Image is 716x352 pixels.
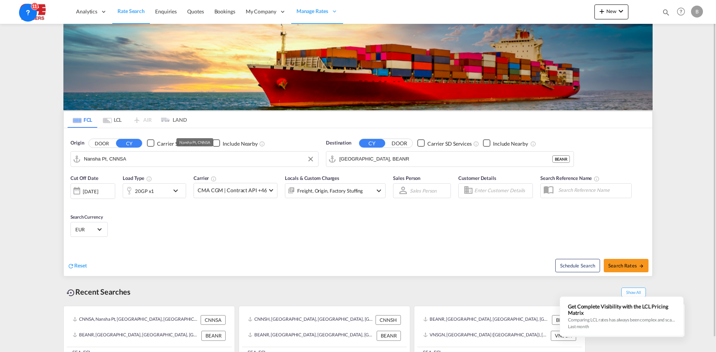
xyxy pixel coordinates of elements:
[597,7,606,16] md-icon: icon-plus 400-fg
[171,186,184,195] md-icon: icon-chevron-down
[597,8,625,14] span: New
[639,263,644,269] md-icon: icon-arrow-right
[594,4,628,19] button: icon-plus 400-fgNewicon-chevron-down
[473,140,479,146] md-icon: Unchecked: Search for CY (Container Yard) services for all selected carriers.Checked : Search for...
[675,5,691,19] div: Help
[409,185,437,196] md-select: Sales Person
[374,186,383,195] md-icon: icon-chevron-down
[555,259,600,272] button: Note: By default Schedule search will only considerorigin ports, destination ports and cut off da...
[66,288,75,297] md-icon: icon-backup-restore
[73,331,200,340] div: BEANR, Antwerp, Belgium, Western Europe, Europe
[552,155,570,163] div: BEANR
[427,140,472,147] div: Carrier SD Services
[259,140,265,146] md-icon: Unchecked: Ignores neighbouring ports when fetching rates.Checked : Includes neighbouring ports w...
[214,8,235,15] span: Bookings
[297,185,363,196] div: Freight Origin Factory Stuffing
[97,111,127,128] md-tab-item: LCL
[201,331,226,340] div: BEANR
[198,187,267,194] span: CMA CGM | Contract API +46
[285,175,339,181] span: Locals & Custom Charges
[135,185,154,196] div: 20GP x1
[594,176,600,182] md-icon: Your search will be saved by the below given name
[64,128,652,276] div: Origin DOOR CY Checkbox No InkUnchecked: Search for CY (Container Yard) services for all selected...
[73,315,199,325] div: CNNSA, Nansha Pt, China, Greater China & Far East Asia, Asia Pacific
[155,8,177,15] span: Enquiries
[530,140,536,146] md-icon: Unchecked: Ignores neighbouring ports when fetching rates.Checked : Includes neighbouring ports w...
[84,153,314,165] input: Search by Port
[248,331,375,340] div: BEANR, Antwerp, Belgium, Western Europe, Europe
[608,262,644,268] span: Search Rates
[662,8,670,19] div: icon-magnify
[458,175,496,181] span: Customer Details
[305,153,316,165] button: Clear Input
[67,111,97,128] md-tab-item: FCL
[555,184,631,196] input: Search Reference Name
[393,175,420,181] span: Sales Person
[326,152,574,167] md-input-container: Antwerp, BEANR
[285,183,386,198] div: Freight Origin Factory Stuffingicon-chevron-down
[493,140,528,147] div: Include Nearby
[123,183,186,198] div: 20GP x1icon-chevron-down
[423,315,550,325] div: BEANR, Antwerp, Belgium, Western Europe, Europe
[248,315,374,325] div: CNNSH, Nanshan, China, Greater China & Far East Asia, Asia Pacific
[179,138,210,146] div: Nansha Pt, CNNSA
[211,176,217,182] md-icon: The selected Trucker/Carrierwill be displayed in the rate results If the rates are from another f...
[70,183,115,199] div: [DATE]
[540,175,600,181] span: Search Reference Name
[63,24,653,110] img: LCL+%26+FCL+BACKGROUND.png
[621,288,646,297] span: Show All
[551,331,576,340] div: VNSGN
[70,139,84,147] span: Origin
[70,175,98,181] span: Cut Off Date
[483,139,528,147] md-checkbox: Checkbox No Ink
[616,7,625,16] md-icon: icon-chevron-down
[67,262,74,269] md-icon: icon-refresh
[194,175,217,181] span: Carrier
[63,283,134,300] div: Recent Searches
[76,8,97,15] span: Analytics
[201,315,226,325] div: CNNSA
[89,139,115,148] button: DOOR
[123,175,152,181] span: Load Type
[223,140,258,147] div: Include Nearby
[11,3,62,20] img: 690005f0ba9d11ee90968bb23dcea500.JPG
[691,6,703,18] div: B
[662,8,670,16] md-icon: icon-magnify
[675,5,687,18] span: Help
[117,8,145,14] span: Rate Search
[213,139,258,147] md-checkbox: Checkbox No Ink
[116,139,142,148] button: CY
[67,261,87,270] div: icon-refreshReset
[417,139,472,147] md-checkbox: Checkbox No Ink
[147,139,201,147] md-checkbox: Checkbox No Ink
[246,8,276,15] span: My Company
[67,111,187,128] md-pagination-wrapper: Use the left and right arrow keys to navigate between tabs
[339,153,552,165] input: Search by Port
[146,176,152,182] md-icon: icon-information-outline
[377,331,401,340] div: BEANR
[71,152,318,167] md-input-container: Nansha Pt, CNNSA
[157,140,201,147] div: Carrier SD Services
[359,139,385,148] button: CY
[83,188,98,194] div: [DATE]
[70,198,76,208] md-datepicker: Select
[75,224,104,235] md-select: Select Currency: € EUREuro
[423,331,549,340] div: VNSGN, Ho Chi Minh City (Saigon), Viet Nam, South East Asia, Asia Pacific
[296,7,328,15] span: Manage Rates
[187,8,204,15] span: Quotes
[74,262,87,268] span: Reset
[75,226,96,233] span: EUR
[386,139,412,148] button: DOOR
[474,185,530,196] input: Enter Customer Details
[376,315,401,325] div: CNNSH
[552,315,576,325] div: BEANR
[326,139,351,147] span: Destination
[157,111,187,128] md-tab-item: LAND
[70,214,103,220] span: Search Currency
[604,259,649,272] button: Search Ratesicon-arrow-right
